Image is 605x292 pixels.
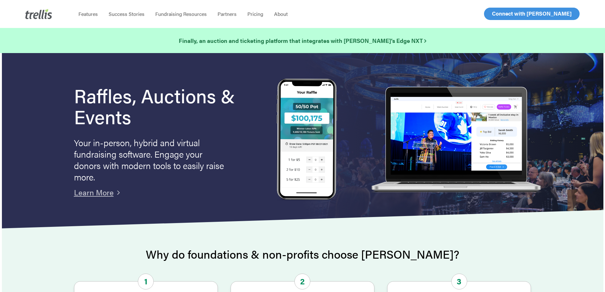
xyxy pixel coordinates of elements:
span: 2 [294,274,310,289]
a: Fundraising Resources [150,11,212,17]
img: Trellis [25,9,52,19]
h1: Raffles, Auctions & Events [74,85,252,127]
a: Finally, an auction and ticketing platform that integrates with [PERSON_NAME]’s Edge NXT [179,36,426,45]
a: Learn More [74,187,114,198]
span: Connect with [PERSON_NAME] [492,10,572,17]
span: Partners [218,10,237,17]
span: 1 [138,274,154,289]
span: 3 [451,274,467,289]
span: Fundraising Resources [155,10,207,17]
img: rafflelaptop_mac_optim.png [368,87,544,193]
span: Success Stories [109,10,145,17]
a: Features [73,11,103,17]
h2: Why do foundations & non-profits choose [PERSON_NAME]? [74,248,531,261]
strong: Finally, an auction and ticketing platform that integrates with [PERSON_NAME]’s Edge NXT [179,37,426,44]
a: Connect with [PERSON_NAME] [484,8,580,20]
a: Partners [212,11,242,17]
span: About [274,10,288,17]
p: Your in-person, hybrid and virtual fundraising software. Engage your donors with modern tools to ... [74,137,226,182]
span: Pricing [247,10,263,17]
a: About [269,11,293,17]
a: Success Stories [103,11,150,17]
a: Pricing [242,11,269,17]
img: Trellis Raffles, Auctions and Event Fundraising [277,78,337,201]
span: Features [78,10,98,17]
